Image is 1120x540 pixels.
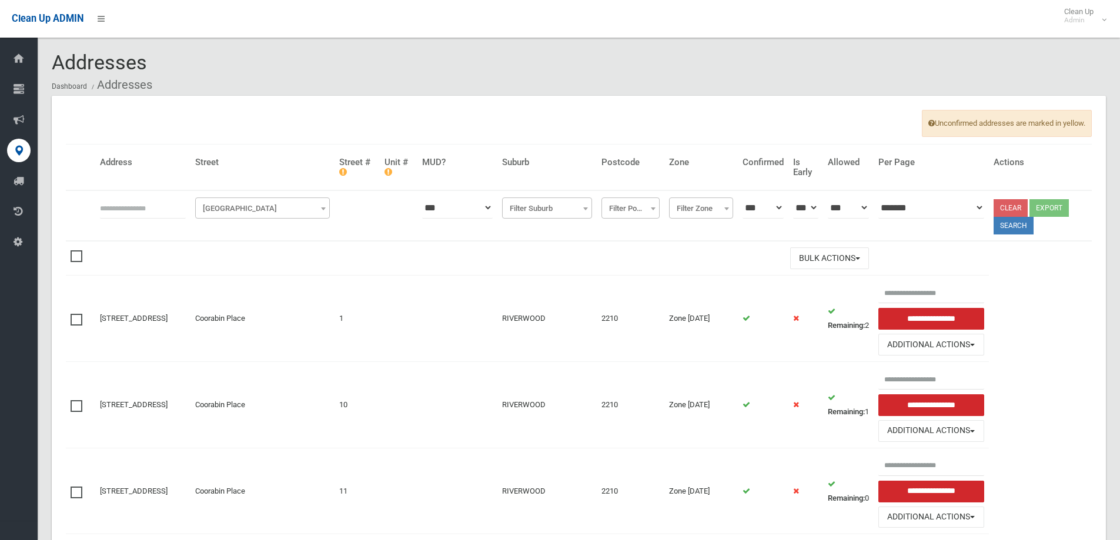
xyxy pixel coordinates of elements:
[335,276,380,362] td: 1
[828,157,869,167] h4: Allowed
[497,276,597,362] td: RIVERWOOD
[597,362,664,448] td: 2210
[878,334,984,355] button: Additional Actions
[89,74,152,96] li: Addresses
[339,157,375,177] h4: Street #
[52,82,87,90] a: Dashboard
[100,487,168,495] a: [STREET_ADDRESS]
[878,157,984,167] h4: Per Page
[823,276,874,362] td: 2
[601,157,660,167] h4: Postcode
[669,197,733,219] span: Filter Zone
[1058,7,1105,25] span: Clean Up
[793,157,818,177] h4: Is Early
[195,157,330,167] h4: Street
[597,448,664,534] td: 2210
[335,448,380,534] td: 11
[422,157,493,167] h4: MUD?
[190,448,335,534] td: Coorabin Place
[100,314,168,323] a: [STREET_ADDRESS]
[669,157,733,167] h4: Zone
[823,362,874,448] td: 1
[1029,199,1069,217] button: Export
[664,362,738,448] td: Zone [DATE]
[994,199,1028,217] a: Clear
[664,276,738,362] td: Zone [DATE]
[823,448,874,534] td: 0
[497,362,597,448] td: RIVERWOOD
[878,420,984,442] button: Additional Actions
[790,247,869,269] button: Bulk Actions
[335,362,380,448] td: 10
[597,276,664,362] td: 2210
[385,157,413,177] h4: Unit #
[922,110,1092,137] span: Unconfirmed addresses are marked in yellow.
[1064,16,1094,25] small: Admin
[195,197,330,219] span: Filter Street
[502,157,592,167] h4: Suburb
[878,507,984,528] button: Additional Actions
[828,407,865,416] strong: Remaining:
[828,321,865,330] strong: Remaining:
[743,157,784,167] h4: Confirmed
[505,200,589,217] span: Filter Suburb
[994,217,1034,234] button: Search
[672,200,730,217] span: Filter Zone
[994,157,1088,167] h4: Actions
[604,200,657,217] span: Filter Postcode
[100,157,186,167] h4: Address
[100,400,168,409] a: [STREET_ADDRESS]
[664,448,738,534] td: Zone [DATE]
[52,51,147,74] span: Addresses
[12,13,83,24] span: Clean Up ADMIN
[190,276,335,362] td: Coorabin Place
[198,200,327,217] span: Filter Street
[497,448,597,534] td: RIVERWOOD
[190,362,335,448] td: Coorabin Place
[828,494,865,502] strong: Remaining:
[601,197,660,219] span: Filter Postcode
[502,197,592,219] span: Filter Suburb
